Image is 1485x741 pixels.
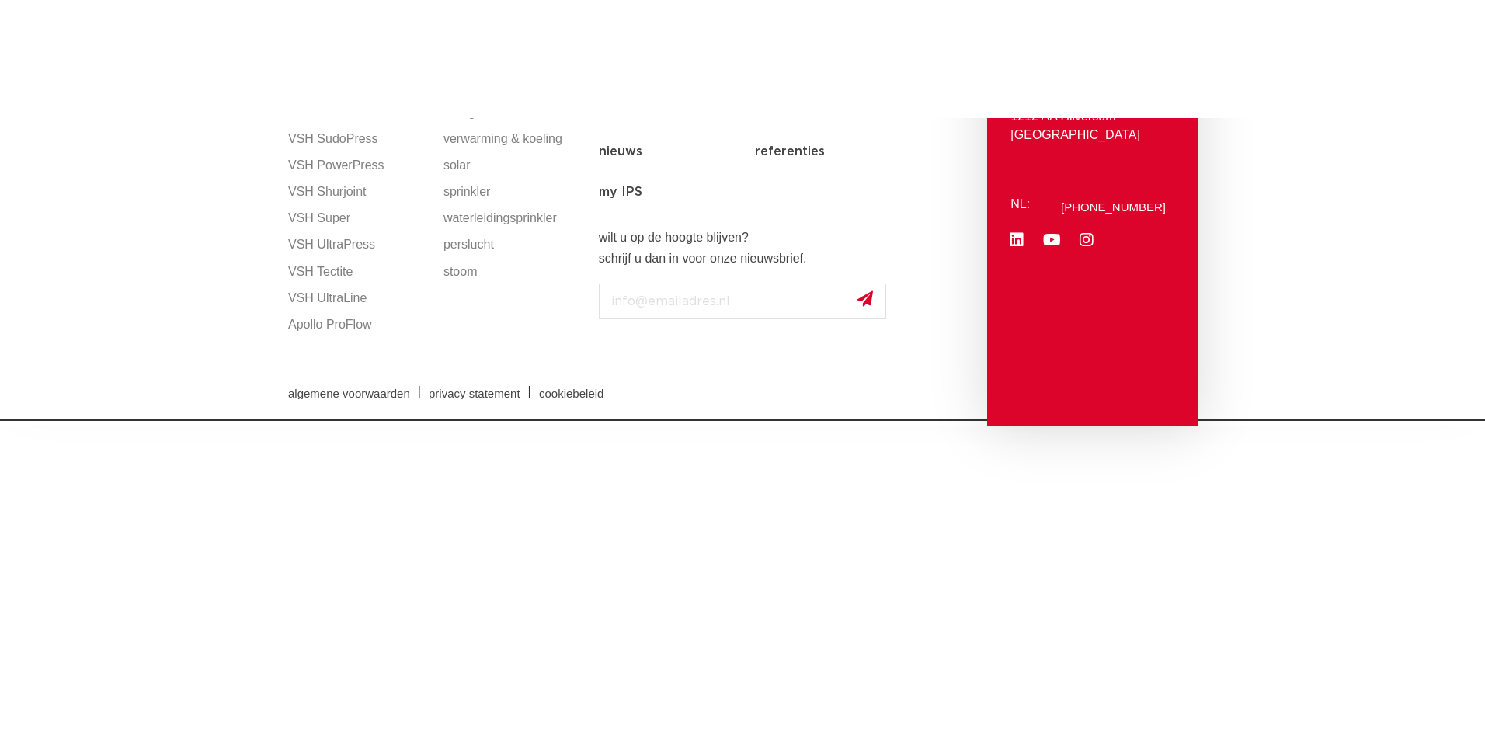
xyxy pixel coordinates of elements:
iframe: reCAPTCHA [599,332,835,392]
a: privacy statement [417,388,531,399]
a: algemene voorwaarden [276,388,422,399]
a: solar [443,152,583,179]
a: services [916,28,965,91]
a: stoom [443,259,583,285]
a: referenties [755,131,911,172]
a: nieuws [599,131,755,172]
span: privacy statement [429,388,520,399]
a: waterleidingsprinkler [443,205,583,231]
a: VSH Shurjoint [288,179,428,205]
a: downloads [819,28,885,91]
a: VSH UltraPress [288,231,428,258]
a: toepassingen [706,28,788,91]
strong: schrijf u dan in voor onze nieuwsbrief. [599,252,807,265]
a: VSH Super [288,205,428,231]
span: algemene voorwaarden [288,388,410,399]
strong: wilt u op de hoogte blijven? [599,231,749,244]
a: my IPS [599,172,755,212]
a: VSH Tectite [288,259,428,285]
a: VSH UltraLine [288,285,428,311]
a: cookiebeleid [527,388,615,399]
img: send.svg [857,290,873,307]
span: cookiebeleid [539,388,603,399]
a: over ons [996,28,1050,91]
div: my IPS [1128,28,1143,91]
a: Apollo ProFlow [288,311,428,338]
nav: Menu [531,28,1050,91]
a: verwarming & koeling [443,126,583,152]
input: info@emailadres.nl [599,284,886,319]
a: perslucht [443,231,583,258]
a: markten [625,28,675,91]
p: NL: [1010,195,1035,214]
a: [PHONE_NUMBER] [1061,201,1166,213]
a: VSH PowerPress [288,152,428,179]
a: VSH SudoPress [288,126,428,152]
a: producten [531,28,594,91]
a: sprinkler [443,179,583,205]
nav: Menu [599,50,980,212]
